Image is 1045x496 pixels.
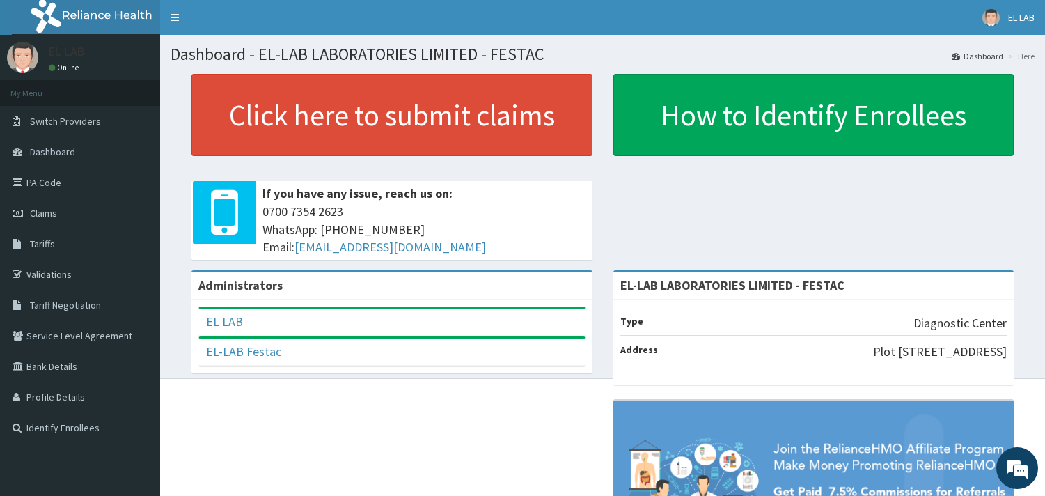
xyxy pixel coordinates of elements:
img: User Image [982,9,1000,26]
span: EL LAB [1008,11,1035,24]
b: If you have any issue, reach us on: [262,185,453,201]
span: Claims [30,207,57,219]
h1: Dashboard - EL-LAB LABORATORIES LIMITED - FESTAC [171,45,1035,63]
img: User Image [7,42,38,73]
span: 0700 7354 2623 WhatsApp: [PHONE_NUMBER] Email: [262,203,586,256]
li: Here [1005,50,1035,62]
b: Administrators [198,277,283,293]
p: Plot [STREET_ADDRESS] [873,343,1007,361]
strong: EL-LAB LABORATORIES LIMITED - FESTAC [620,277,844,293]
a: Click here to submit claims [191,74,592,156]
b: Address [620,343,658,356]
a: Online [49,63,82,72]
p: Diagnostic Center [913,314,1007,332]
span: Dashboard [30,146,75,158]
span: Switch Providers [30,115,101,127]
b: Type [620,315,643,327]
a: EL-LAB Festac [206,343,281,359]
a: How to Identify Enrollees [613,74,1014,156]
span: Tariffs [30,238,55,250]
a: [EMAIL_ADDRESS][DOMAIN_NAME] [294,239,486,255]
span: Tariff Negotiation [30,299,101,311]
p: EL LAB [49,45,85,58]
a: EL LAB [206,313,243,330]
a: Dashboard [952,50,1003,62]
